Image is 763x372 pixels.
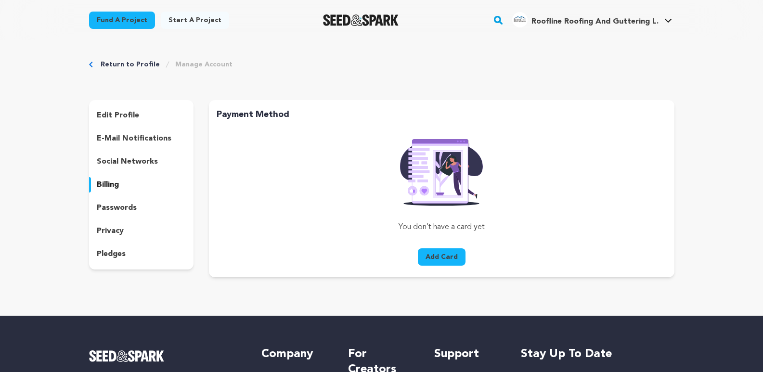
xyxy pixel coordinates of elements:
img: Seed&Spark Logo [89,350,165,362]
p: You don’t have a card yet [329,221,554,233]
h5: Company [261,346,328,362]
a: Fund a project [89,12,155,29]
a: Manage Account [175,60,233,69]
p: passwords [97,202,137,214]
p: social networks [97,156,158,167]
button: pledges [89,246,194,262]
button: passwords [89,200,194,216]
img: 131c38ef37c11ef1.png [512,12,528,27]
img: Seed&Spark Rafiki Image [392,133,491,206]
a: Return to Profile [101,60,160,69]
button: billing [89,177,194,192]
div: Roofline Roofing And Guttering L.'s Profile [512,12,659,27]
p: privacy [97,225,124,237]
a: Seed&Spark Homepage [89,350,243,362]
p: pledges [97,248,126,260]
span: Roofline Roofing And Guttering L. [531,18,659,26]
p: billing [97,179,119,191]
h5: Support [434,346,501,362]
span: Roofline Roofing And Guttering L.'s Profile [510,10,674,30]
button: Add Card [418,248,466,266]
button: edit profile [89,108,194,123]
p: e-mail notifications [97,133,171,144]
div: Breadcrumb [89,60,674,69]
h2: Payment Method [217,108,666,121]
button: social networks [89,154,194,169]
p: edit profile [97,110,139,121]
img: Seed&Spark Logo Dark Mode [323,14,399,26]
button: e-mail notifications [89,131,194,146]
h5: Stay up to date [521,346,674,362]
a: Start a project [161,12,229,29]
a: Seed&Spark Homepage [323,14,399,26]
button: privacy [89,223,194,239]
a: Roofline Roofing And Guttering L.'s Profile [510,10,674,27]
